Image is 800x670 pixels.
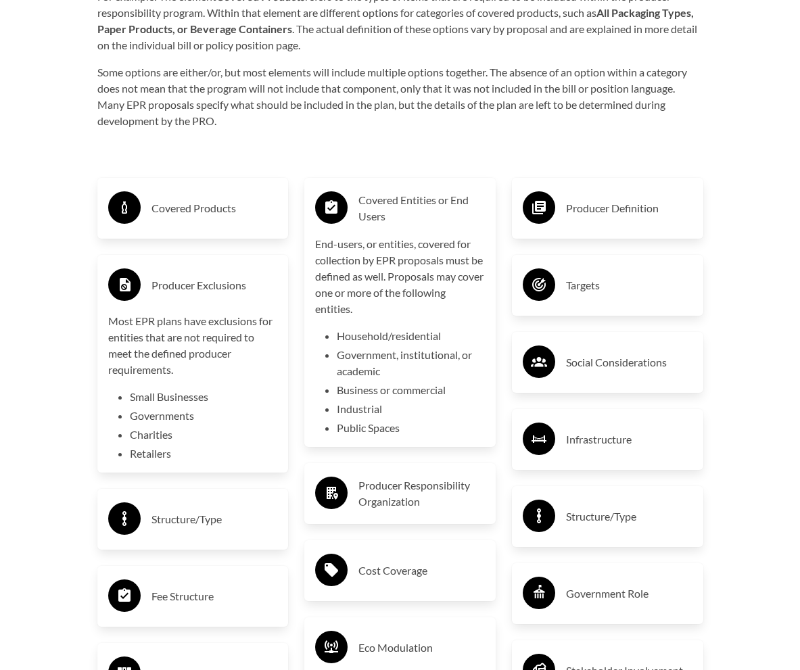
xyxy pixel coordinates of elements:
p: Some options are either/or, but most elements will include multiple options together. The absence... [97,64,703,129]
h3: Targets [566,274,692,296]
li: Household/residential [337,328,485,344]
h3: Producer Responsibility Organization [358,477,485,510]
strong: All Packaging Types, Paper Products, or Beverage Containers [97,6,694,35]
h3: Social Considerations [566,352,692,373]
h3: Infrastructure [566,429,692,450]
li: Charities [130,427,278,443]
h3: Structure/Type [151,508,278,530]
h3: Government Role [566,583,692,604]
li: Governments [130,408,278,424]
li: Small Businesses [130,389,278,405]
h3: Covered Entities or End Users [358,192,485,224]
h3: Producer Exclusions [151,274,278,296]
h3: Fee Structure [151,585,278,607]
p: End-users, or entities, covered for collection by EPR proposals must be defined as well. Proposal... [315,236,485,317]
h3: Structure/Type [566,506,692,527]
li: Retailers [130,446,278,462]
li: Business or commercial [337,382,485,398]
h3: Covered Products [151,197,278,219]
li: Government, institutional, or academic [337,347,485,379]
h3: Cost Coverage [358,560,485,581]
p: Most EPR plans have exclusions for entities that are not required to meet the defined producer re... [108,313,278,378]
li: Public Spaces [337,420,485,436]
h3: Producer Definition [566,197,692,219]
h3: Eco Modulation [358,637,485,659]
li: Industrial [337,401,485,417]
